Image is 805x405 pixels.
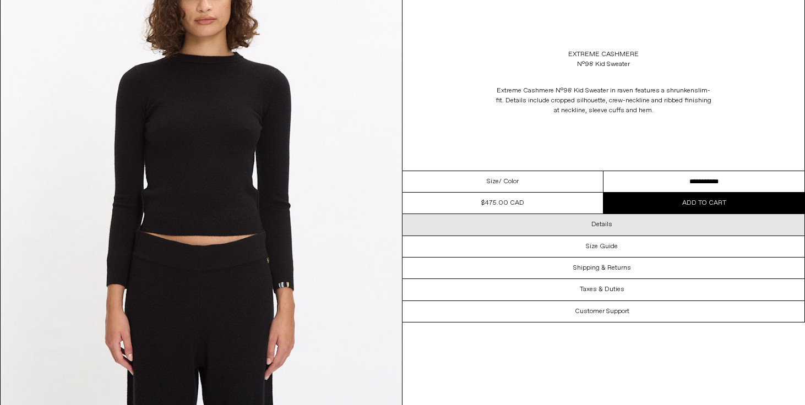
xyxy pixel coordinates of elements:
[499,177,519,187] span: / Color
[481,198,524,208] div: $475.00 CAD
[496,86,711,115] span: slim-fit. Details include cropped silhouette, crew-neckline and ribbed finishing at neckline, sle...
[586,243,618,250] h3: Size Guide
[487,177,499,187] span: Size
[577,59,630,69] div: N°98 Kid Sweater
[497,86,694,95] span: Extreme Cashmere N°98 Kid Sweater in raven features a shrunken
[580,286,624,293] h3: Taxes & Duties
[573,264,631,272] h3: Shipping & Returns
[682,199,726,207] span: Add to cart
[603,193,804,214] button: Add to cart
[568,50,639,59] a: Extreme Cashmere
[591,221,612,228] h3: Details
[575,308,629,315] h3: Customer Support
